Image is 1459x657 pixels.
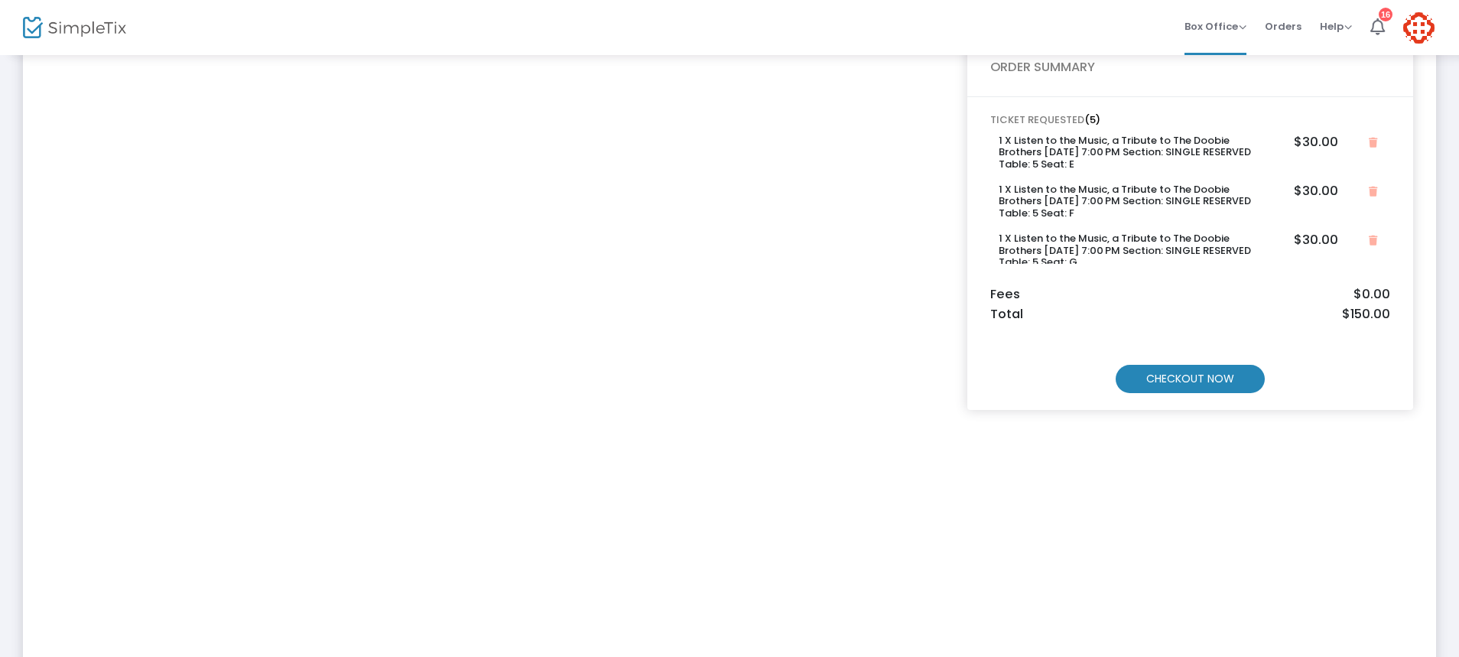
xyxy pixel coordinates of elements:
h6: 1 X Listen to the Music, a Tribute to The Doobie Brothers [DATE] 7:00 PM Section: SINGLE RESERVED... [999,233,1275,268]
h5: $30.00 [1294,233,1338,248]
h5: Fees [990,287,1390,302]
button: Close [1364,184,1382,200]
span: Help [1320,19,1352,34]
h6: 1 X Listen to the Music, a Tribute to The Doobie Brothers [DATE] 7:00 PM Section: SINGLE RESERVED... [999,135,1275,171]
button: Close [1364,135,1382,151]
button: Close [1364,233,1382,249]
span: Box Office [1184,19,1246,34]
span: $150.00 [1342,307,1390,322]
div: 16 [1379,8,1392,21]
h5: $30.00 [1294,184,1338,199]
h5: $30.00 [1294,135,1338,150]
m-button: CHECKOUT NOW [1116,365,1265,393]
span: Orders [1265,7,1301,46]
h6: TICKET REQUESTED [990,114,1390,126]
h6: 1 X Listen to the Music, a Tribute to The Doobie Brothers [DATE] 7:00 PM Section: SINGLE RESERVED... [999,184,1275,220]
h5: Total [990,307,1390,322]
span: $0.00 [1353,287,1390,302]
h5: ORDER SUMMARY [990,60,1390,75]
span: (5) [1084,112,1100,127]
